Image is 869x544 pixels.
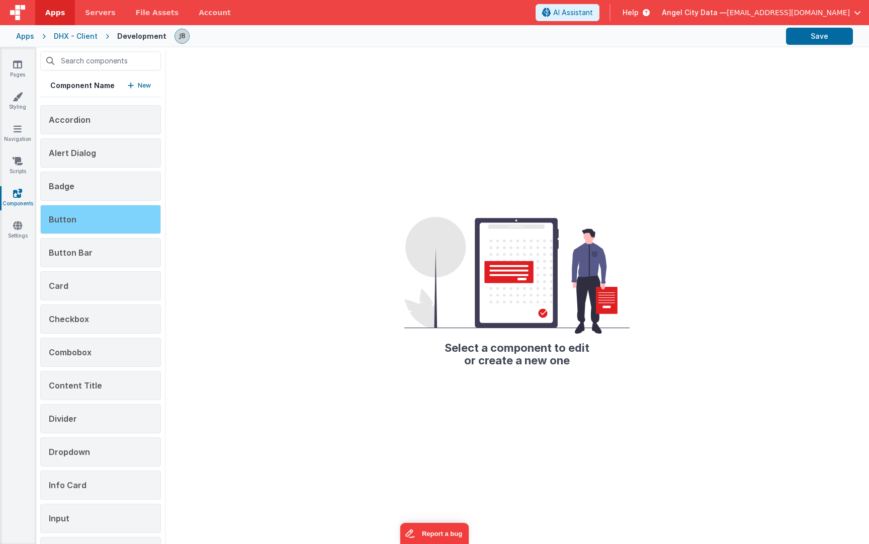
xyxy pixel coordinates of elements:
iframe: Marker.io feedback button [400,523,469,544]
input: Search components [40,51,161,70]
span: Content Title [49,380,102,391]
span: Angel City Data — [662,8,727,18]
span: Badge [49,181,74,191]
span: Help [623,8,639,18]
button: Save [786,28,853,45]
span: Combobox [49,347,92,357]
p: New [138,81,151,91]
div: Development [117,31,166,41]
span: Servers [85,8,115,18]
div: DHX - Client [54,31,98,41]
button: New [128,81,151,91]
button: AI Assistant [536,4,599,21]
span: Button [49,214,76,224]
h2: Select a component to edit or create a new one [404,334,630,366]
div: Apps [16,31,34,41]
span: [EMAIL_ADDRESS][DOMAIN_NAME] [727,8,850,18]
span: Card [49,281,68,291]
span: Button Bar [49,248,93,258]
span: Dropdown [49,447,90,457]
span: Checkbox [49,314,89,324]
span: Info Card [49,480,86,490]
span: Divider [49,414,77,424]
span: Input [49,513,69,523]
span: AI Assistant [553,8,593,18]
button: Angel City Data — [EMAIL_ADDRESS][DOMAIN_NAME] [662,8,861,18]
h5: Component Name [50,81,115,91]
span: Apps [45,8,65,18]
span: File Assets [136,8,179,18]
span: Alert Dialog [49,148,96,158]
span: Accordion [49,115,91,125]
img: 9990944320bbc1bcb8cfbc08cd9c0949 [175,29,189,43]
